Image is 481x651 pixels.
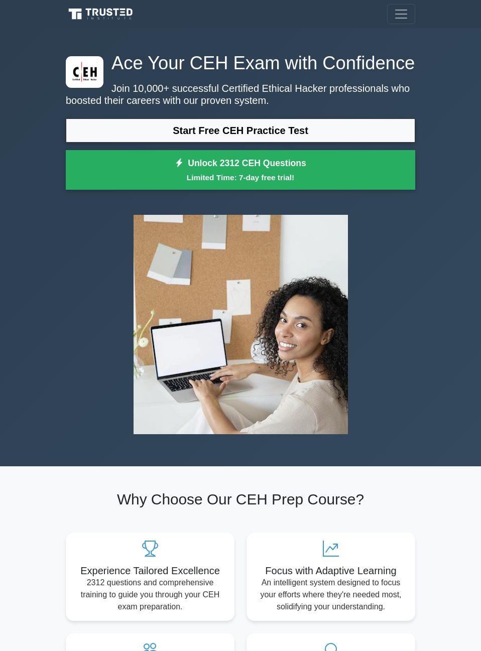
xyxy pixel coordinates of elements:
[66,490,415,508] h2: Why Choose Our CEH Prep Course?
[66,150,415,190] a: Unlock 2312 CEH QuestionsLimited Time: 7-day free trial!
[255,565,407,577] h5: Focus with Adaptive Learning
[387,4,415,24] button: Toggle navigation
[66,82,415,106] p: Join 10,000+ successful Certified Ethical Hacker professionals who boosted their careers with our...
[255,577,407,613] p: An intelligent system designed to focus your efforts where they're needed most, solidifying your ...
[74,577,226,613] p: 2312 questions and comprehensive training to guide you through your CEH exam preparation.
[78,172,403,183] small: Limited Time: 7-day free trial!
[74,565,226,577] h5: Experience Tailored Excellence
[66,52,415,74] h1: Ace Your CEH Exam with Confidence
[66,118,415,143] a: Start Free CEH Practice Test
